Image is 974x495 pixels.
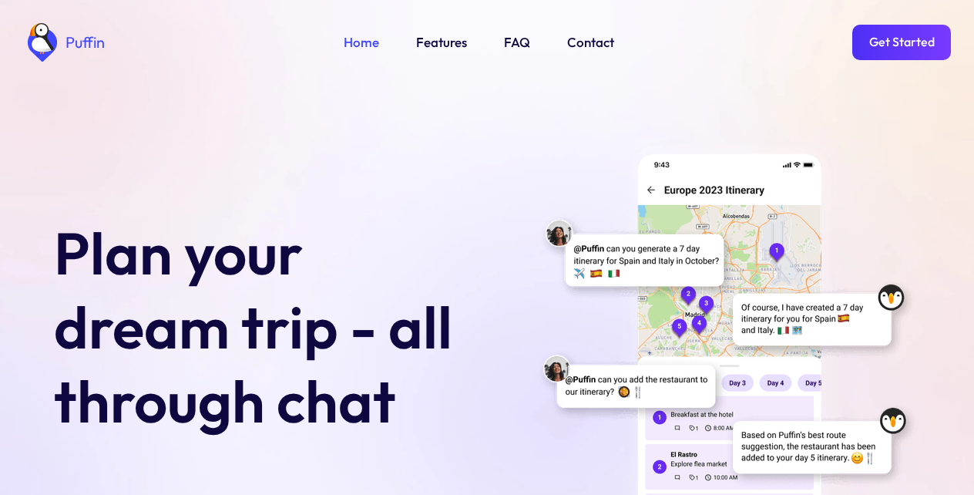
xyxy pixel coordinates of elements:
a: FAQ [504,32,530,52]
a: Get Started [852,25,951,60]
a: Home [344,32,379,52]
a: home [23,23,105,62]
a: Features [416,32,467,52]
div: Puffin [62,35,105,50]
h1: Plan your dream trip - all through chat [54,216,478,438]
a: Contact [567,32,614,52]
